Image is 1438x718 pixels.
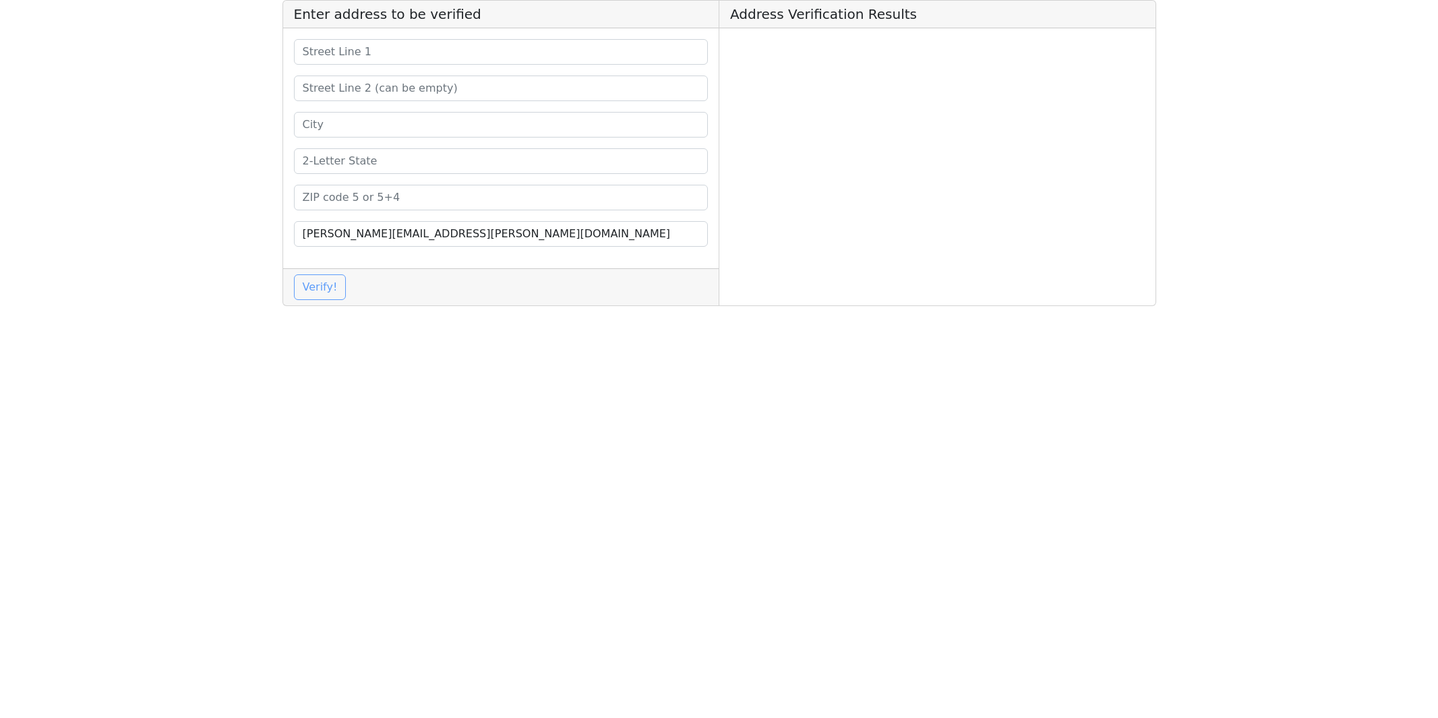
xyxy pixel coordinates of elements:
input: Street Line 1 [294,39,709,65]
input: ZIP code 5 or 5+4 [294,185,709,210]
h5: Address Verification Results [719,1,1156,28]
input: Your Email [294,221,709,247]
input: Street Line 2 (can be empty) [294,76,709,101]
h5: Enter address to be verified [283,1,719,28]
input: 2-Letter State [294,148,709,174]
input: City [294,112,709,138]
